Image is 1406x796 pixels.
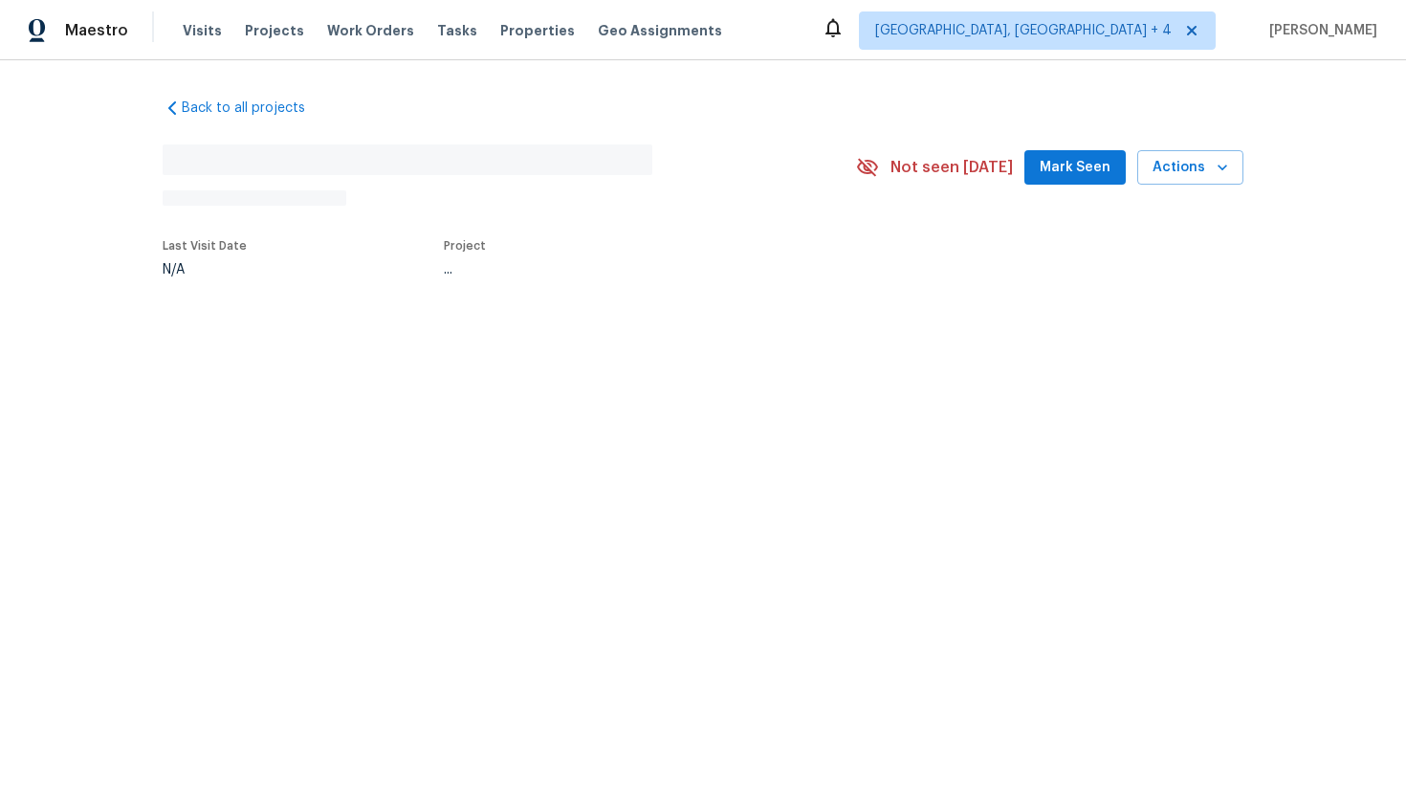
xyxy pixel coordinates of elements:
span: [GEOGRAPHIC_DATA], [GEOGRAPHIC_DATA] + 4 [875,21,1172,40]
a: Back to all projects [163,99,346,118]
span: Geo Assignments [598,21,722,40]
span: [PERSON_NAME] [1262,21,1377,40]
span: Maestro [65,21,128,40]
span: Actions [1153,156,1228,180]
div: ... [444,263,811,276]
span: Last Visit Date [163,240,247,252]
span: Not seen [DATE] [890,158,1013,177]
span: Work Orders [327,21,414,40]
button: Mark Seen [1024,150,1126,186]
button: Actions [1137,150,1243,186]
span: Properties [500,21,575,40]
span: Tasks [437,24,477,37]
span: Project [444,240,486,252]
span: Mark Seen [1040,156,1110,180]
div: N/A [163,263,247,276]
span: Visits [183,21,222,40]
span: Projects [245,21,304,40]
